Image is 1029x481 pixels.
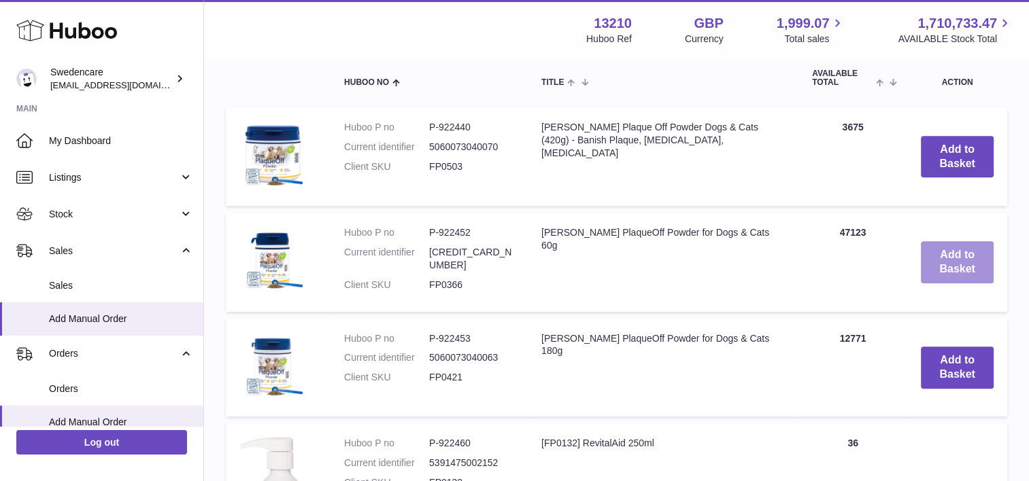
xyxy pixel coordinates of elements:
[898,33,1013,46] span: AVAILABLE Stock Total
[798,213,907,312] td: 47123
[344,226,429,239] dt: Huboo P no
[921,346,994,389] button: Add to Basket
[798,319,907,417] td: 12771
[586,33,632,46] div: Huboo Ref
[784,33,845,46] span: Total sales
[528,107,798,206] td: [PERSON_NAME] Plaque Off Powder Dogs & Cats (420g) - Banish Plaque, [MEDICAL_DATA], [MEDICAL_DATA]
[344,279,429,291] dt: Client SKU
[49,135,193,147] span: My Dashboard
[344,437,429,450] dt: Huboo P no
[921,241,994,283] button: Add to Basket
[429,332,514,345] dd: P-922453
[798,107,907,206] td: 3675
[812,69,873,87] span: AVAILABLE Total
[344,371,429,384] dt: Client SKU
[49,347,179,360] span: Orders
[344,160,429,173] dt: Client SKU
[429,226,514,239] dd: P-922452
[239,121,307,189] img: ProDen Plaque Off Powder Dogs & Cats (420g) - Banish Plaque, Tartar, Bad Breath
[429,371,514,384] dd: FP0421
[429,121,514,134] dd: P-922440
[429,351,514,364] dd: 5060073040063
[429,246,514,272] dd: [CREDIT_CARD_NUMBER]
[344,457,429,469] dt: Current identifier
[49,245,179,257] span: Sales
[907,56,1007,101] th: Action
[429,457,514,469] dd: 5391475002152
[594,14,632,33] strong: 13210
[777,14,830,33] span: 1,999.07
[16,430,187,455] a: Log out
[344,246,429,272] dt: Current identifier
[429,141,514,154] dd: 5060073040070
[16,69,37,89] img: gemma.horsfield@swedencare.co.uk
[49,171,179,184] span: Listings
[49,416,193,429] span: Add Manual Order
[49,313,193,325] span: Add Manual Order
[239,332,307,400] img: ProDen PlaqueOff Powder for Dogs & Cats 180g
[344,78,389,87] span: Huboo no
[777,14,845,46] a: 1,999.07 Total sales
[344,121,429,134] dt: Huboo P no
[921,136,994,178] button: Add to Basket
[429,279,514,291] dd: FP0366
[528,213,798,312] td: [PERSON_NAME] PlaqueOff Powder for Dogs & Cats 60g
[528,319,798,417] td: [PERSON_NAME] PlaqueOff Powder for Dogs & Cats 180g
[50,66,173,92] div: Swedencare
[685,33,724,46] div: Currency
[50,79,200,90] span: [EMAIL_ADDRESS][DOMAIN_NAME]
[49,279,193,292] span: Sales
[429,160,514,173] dd: FP0503
[429,437,514,450] dd: P-922460
[898,14,1013,46] a: 1,710,733.47 AVAILABLE Stock Total
[917,14,997,33] span: 1,710,733.47
[344,351,429,364] dt: Current identifier
[344,141,429,154] dt: Current identifier
[239,226,307,294] img: ProDen PlaqueOff Powder for Dogs & Cats 60g
[49,382,193,395] span: Orders
[694,14,723,33] strong: GBP
[541,78,564,87] span: Title
[49,208,179,221] span: Stock
[344,332,429,345] dt: Huboo P no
